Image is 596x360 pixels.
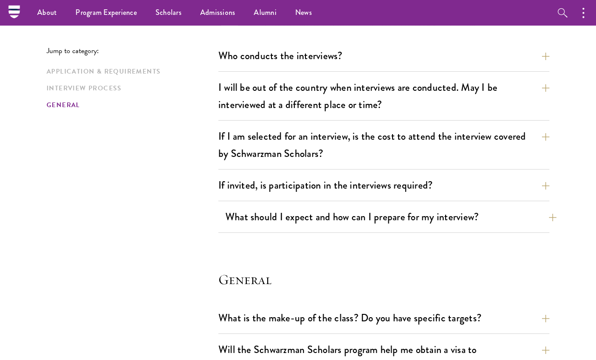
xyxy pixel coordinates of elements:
p: Jump to category: [47,47,218,55]
h4: General [218,270,549,289]
a: General [47,100,213,110]
button: If invited, is participation in the interviews required? [218,175,549,196]
a: Interview Process [47,83,213,93]
a: Application & Requirements [47,67,213,76]
button: What is the make-up of the class? Do you have specific targets? [218,307,549,328]
button: Who conducts the interviews? [218,45,549,66]
button: If I am selected for an interview, is the cost to attend the interview covered by Schwarzman Scho... [218,126,549,164]
button: What should I expect and how can I prepare for my interview? [225,206,556,227]
button: I will be out of the country when interviews are conducted. May I be interviewed at a different p... [218,77,549,115]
